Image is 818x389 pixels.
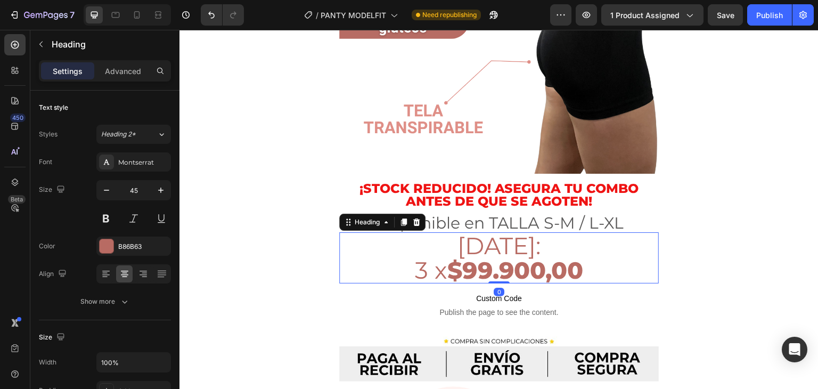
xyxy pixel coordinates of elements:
iframe: Design area [179,30,818,389]
p: Advanced [105,66,141,77]
button: Save [708,4,743,26]
span: Heading 2* [101,129,136,139]
div: Heading [173,188,202,197]
div: Align [39,267,69,281]
img: gempages_550231985839145952-3b6d2f66-186a-4e15-a646-cf43dc4d8692.jpg [160,307,479,351]
span: 3 x [235,226,404,255]
div: 450 [10,114,26,122]
div: Montserrat [118,158,168,167]
span: Need republishing [422,10,477,20]
div: Size [39,183,67,197]
div: Color [39,241,55,251]
strong: $99.900,00 [268,226,404,255]
span: Publish the page to see the content. [186,277,453,288]
div: B86B63 [118,242,168,252]
div: Undo/Redo [201,4,244,26]
span: / [316,10,318,21]
div: Open Intercom Messenger [782,337,807,362]
div: Publish [756,10,783,21]
p: Heading [52,38,167,51]
button: Show more [39,292,171,311]
span: PANTY MODELFIT [321,10,386,21]
button: 7 [4,4,79,26]
div: Styles [39,129,58,139]
button: Publish [747,4,792,26]
div: Size [39,330,67,345]
button: Heading 2* [96,125,171,144]
span: 1 product assigned [610,10,680,21]
p: 7 [70,9,75,21]
div: Text style [39,103,68,112]
span: Custom Code [186,262,453,275]
button: 1 product assigned [601,4,704,26]
div: Beta [8,195,26,204]
div: Font [39,157,52,167]
span: [DATE]: [278,201,362,230]
div: Width [39,358,56,367]
p: Settings [53,66,83,77]
div: 0 [314,258,325,266]
span: Save [717,11,734,20]
div: Show more [80,296,130,307]
input: Auto [97,353,170,372]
